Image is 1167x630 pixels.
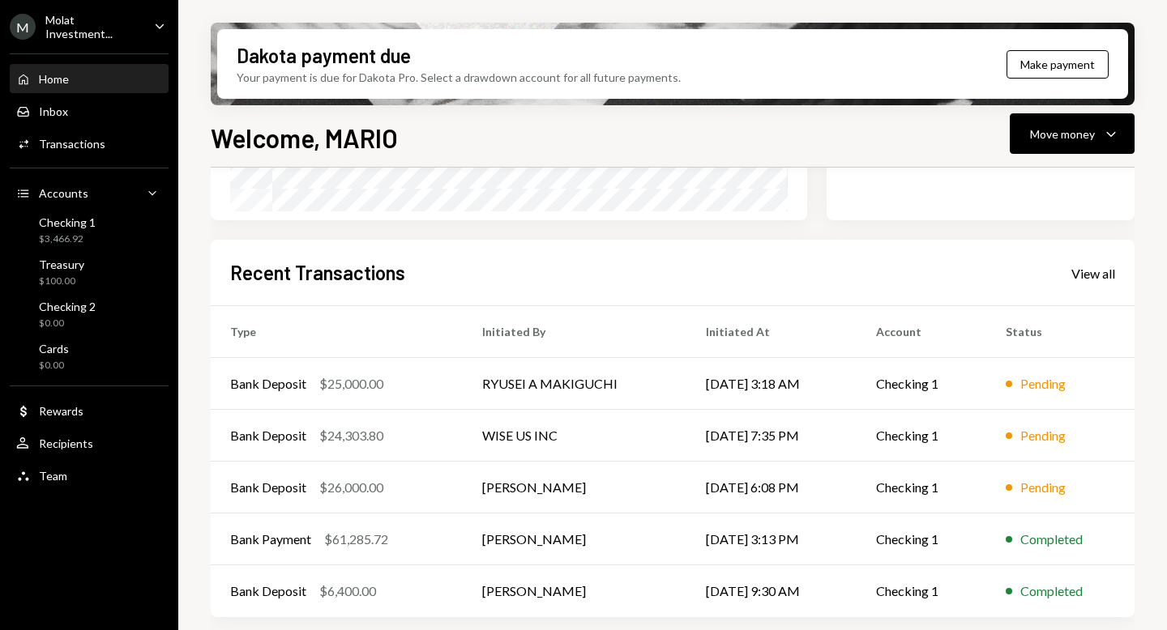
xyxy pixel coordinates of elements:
a: View all [1071,264,1115,282]
td: Checking 1 [857,358,986,410]
td: [PERSON_NAME] [463,513,686,565]
td: [DATE] 6:08 PM [686,462,857,513]
button: Move money [1010,113,1135,154]
div: Completed [1020,581,1083,601]
div: $24,303.80 [319,426,383,445]
div: $26,000.00 [319,478,383,497]
td: [DATE] 3:18 AM [686,358,857,410]
div: Treasury [39,258,84,271]
div: $0.00 [39,359,69,372]
a: Treasury$100.00 [10,253,169,292]
td: [PERSON_NAME] [463,565,686,617]
td: WISE US INC [463,410,686,462]
a: Rewards [10,396,169,425]
div: Accounts [39,186,88,200]
td: RYUSEI A MAKIGUCHI [463,358,686,410]
th: Initiated At [686,306,857,358]
div: $3,466.92 [39,232,96,246]
th: Account [857,306,986,358]
td: [PERSON_NAME] [463,462,686,513]
div: Home [39,72,69,86]
th: Status [986,306,1135,358]
th: Type [211,306,463,358]
div: Dakota payment due [237,42,411,69]
td: Checking 1 [857,565,986,617]
div: Molat Investment... [45,13,141,40]
div: Bank Deposit [230,426,306,445]
a: Transactions [10,129,169,158]
div: Transactions [39,137,105,151]
div: Bank Deposit [230,581,306,601]
h2: Recent Transactions [230,259,405,286]
div: Your payment is due for Dakota Pro. Select a drawdown account for all future payments. [237,69,681,86]
div: M [10,14,36,40]
div: $0.00 [39,317,96,330]
a: Inbox [10,96,169,126]
div: Rewards [39,404,83,418]
div: Bank Payment [230,530,311,549]
a: Recipients [10,428,169,458]
td: [DATE] 7:35 PM [686,410,857,462]
div: Pending [1020,374,1066,394]
div: $25,000.00 [319,374,383,394]
a: Cards$0.00 [10,337,169,376]
div: Inbox [39,104,68,118]
td: Checking 1 [857,462,986,513]
div: Move money [1030,126,1095,143]
div: Pending [1020,478,1066,497]
button: Make payment [1007,50,1109,79]
div: $100.00 [39,275,84,288]
div: Pending [1020,426,1066,445]
div: Checking 2 [39,300,96,313]
a: Checking 1$3,466.92 [10,211,169,249]
td: Checking 1 [857,513,986,565]
div: $61,285.72 [324,530,388,549]
div: $6,400.00 [319,581,376,601]
a: Home [10,64,169,93]
div: View all [1071,266,1115,282]
td: [DATE] 9:30 AM [686,565,857,617]
div: Bank Deposit [230,374,306,394]
th: Initiated By [463,306,686,358]
div: Recipients [39,436,93,450]
a: Checking 2$0.00 [10,295,169,334]
div: Checking 1 [39,215,96,229]
h1: Welcome, MARIO [211,121,398,154]
td: [DATE] 3:13 PM [686,513,857,565]
a: Accounts [10,178,169,207]
div: Bank Deposit [230,478,306,497]
div: Team [39,469,67,483]
div: Completed [1020,530,1083,549]
td: Checking 1 [857,410,986,462]
a: Team [10,461,169,490]
div: Cards [39,342,69,355]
